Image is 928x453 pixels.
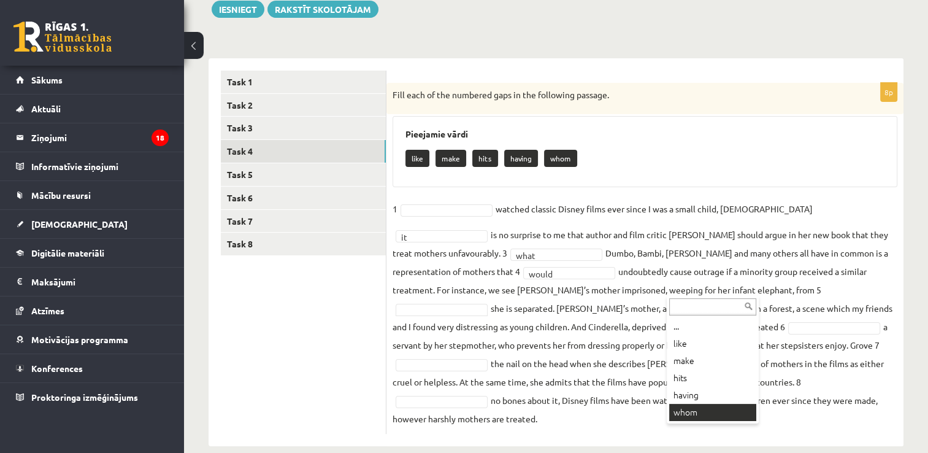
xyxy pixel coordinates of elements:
[669,318,756,335] div: ...
[669,335,756,352] div: like
[669,404,756,421] div: whom
[669,387,756,404] div: having
[669,370,756,387] div: hits
[669,352,756,370] div: make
